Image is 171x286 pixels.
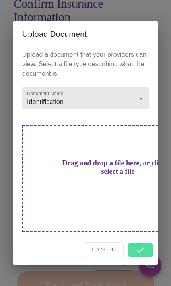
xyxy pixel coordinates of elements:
div: Identification [22,87,149,109]
p: Upload a document that your providers can view. Select a file type describing what the document is. [22,50,149,79]
span: Cancel [92,245,115,255]
button: Cancel [84,242,124,258]
h2: Upload Document [22,28,149,40]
